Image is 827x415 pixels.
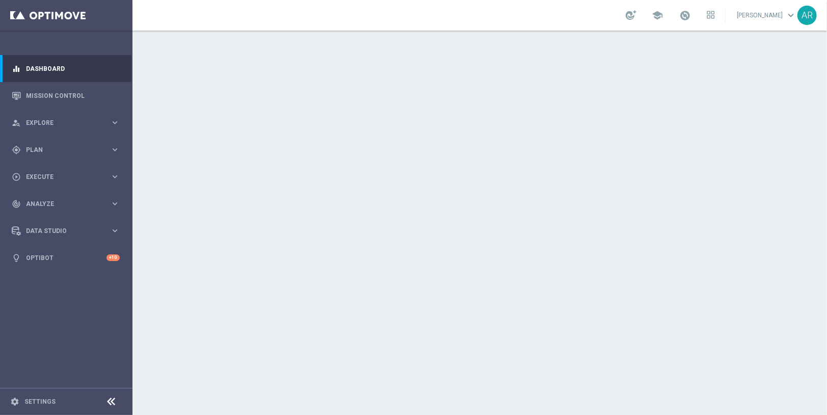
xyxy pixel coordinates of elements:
button: gps_fixed Plan keyboard_arrow_right [11,146,120,154]
i: keyboard_arrow_right [110,172,120,181]
div: Optibot [12,244,120,271]
button: lightbulb Optibot +10 [11,254,120,262]
a: Mission Control [26,82,120,109]
i: person_search [12,118,21,127]
div: +10 [106,254,120,261]
button: Data Studio keyboard_arrow_right [11,227,120,235]
div: AR [797,6,817,25]
i: keyboard_arrow_right [110,226,120,236]
i: gps_fixed [12,145,21,154]
div: Data Studio [12,226,110,236]
span: school [652,10,663,21]
div: Execute [12,172,110,181]
span: Plan [26,147,110,153]
i: keyboard_arrow_right [110,145,120,154]
span: Explore [26,120,110,126]
i: keyboard_arrow_right [110,199,120,209]
button: track_changes Analyze keyboard_arrow_right [11,200,120,208]
div: Plan [12,145,110,154]
span: Execute [26,174,110,180]
span: keyboard_arrow_down [785,10,796,21]
button: play_circle_outline Execute keyboard_arrow_right [11,173,120,181]
i: play_circle_outline [12,172,21,181]
div: Explore [12,118,110,127]
i: keyboard_arrow_right [110,118,120,127]
a: Dashboard [26,55,120,82]
a: [PERSON_NAME]keyboard_arrow_down [736,8,797,23]
a: Optibot [26,244,106,271]
span: Analyze [26,201,110,207]
span: Data Studio [26,228,110,234]
i: track_changes [12,199,21,209]
i: lightbulb [12,253,21,263]
i: equalizer [12,64,21,73]
div: Mission Control [12,82,120,109]
i: settings [10,397,19,406]
a: Settings [24,399,56,405]
button: Mission Control [11,92,120,100]
div: Dashboard [12,55,120,82]
div: Analyze [12,199,110,209]
button: equalizer Dashboard [11,65,120,73]
button: person_search Explore keyboard_arrow_right [11,119,120,127]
